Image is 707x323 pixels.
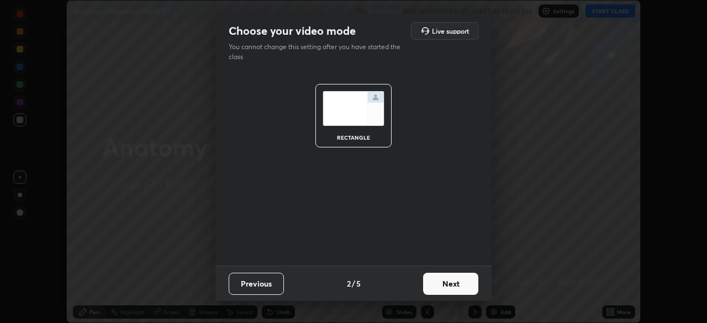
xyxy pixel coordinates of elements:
[331,135,376,140] div: rectangle
[347,278,351,289] h4: 2
[432,28,469,34] h5: Live support
[323,91,384,126] img: normalScreenIcon.ae25ed63.svg
[229,42,408,62] p: You cannot change this setting after you have started the class
[229,24,356,38] h2: Choose your video mode
[352,278,355,289] h4: /
[229,273,284,295] button: Previous
[423,273,478,295] button: Next
[356,278,361,289] h4: 5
